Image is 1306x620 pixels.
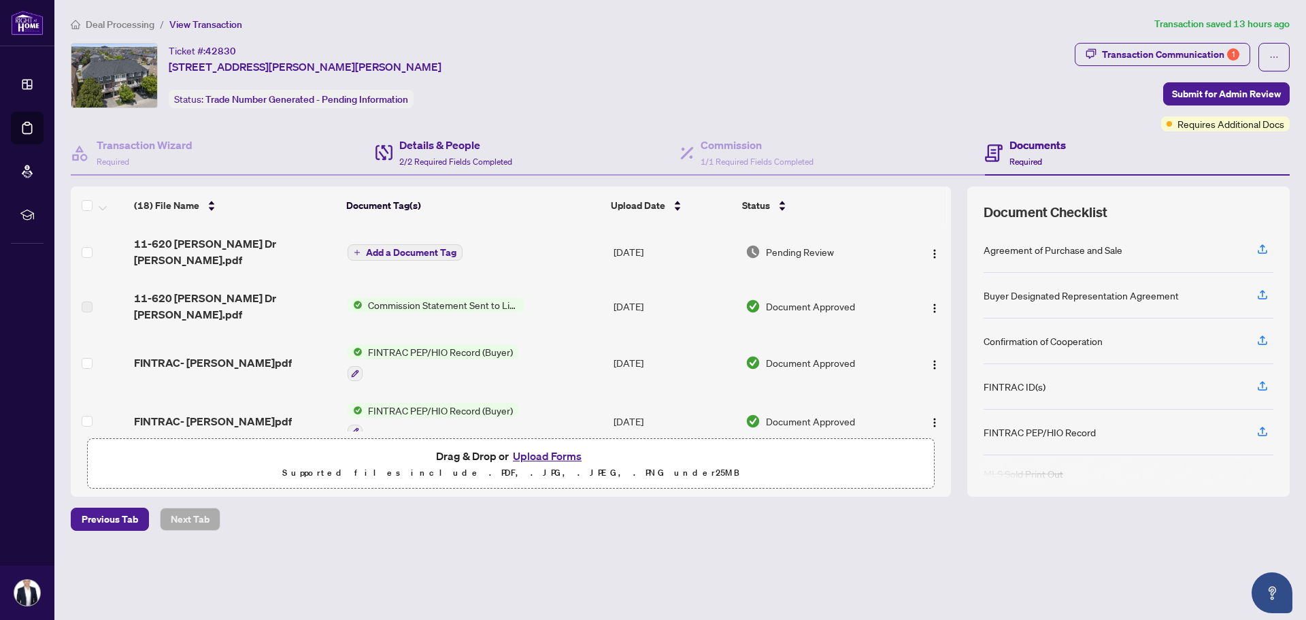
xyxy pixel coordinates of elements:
span: 1/1 Required Fields Completed [701,157,814,167]
div: Status: [169,90,414,108]
span: FINTRAC PEP/HIO Record (Buyer) [363,403,518,418]
img: Document Status [746,414,760,429]
img: Document Status [746,244,760,259]
p: Supported files include .PDF, .JPG, .JPEG, .PNG under 25 MB [96,465,926,481]
th: Document Tag(s) [341,186,606,225]
button: Status IconFINTRAC PEP/HIO Record (Buyer) [348,403,518,440]
img: Status Icon [348,403,363,418]
span: 2/2 Required Fields Completed [399,157,512,167]
button: Transaction Communication1 [1075,43,1250,66]
span: [STREET_ADDRESS][PERSON_NAME][PERSON_NAME] [169,59,441,75]
img: IMG-W12260095_1.jpg [71,44,157,108]
span: ellipsis [1269,52,1279,62]
button: Next Tab [160,508,220,531]
td: [DATE] [608,333,740,392]
div: Ticket #: [169,43,236,59]
img: Document Status [746,355,760,370]
button: Add a Document Tag [348,244,463,261]
span: Add a Document Tag [366,248,456,257]
span: Trade Number Generated - Pending Information [205,93,408,105]
img: Logo [929,248,940,259]
th: (18) File Name [129,186,341,225]
h4: Details & People [399,137,512,153]
span: 11-620 [PERSON_NAME] Dr [PERSON_NAME].pdf [134,290,336,323]
button: Logo [924,352,945,374]
span: Commission Statement Sent to Listing Brokerage [363,297,524,312]
span: 42830 [205,45,236,57]
span: (18) File Name [134,198,199,213]
img: Status Icon [348,297,363,312]
span: Document Approved [766,355,855,370]
button: Logo [924,295,945,317]
span: Previous Tab [82,508,138,530]
span: Required [1009,157,1042,167]
span: home [71,20,80,29]
span: Document Approved [766,299,855,314]
button: Previous Tab [71,508,149,531]
div: 1 [1227,48,1239,61]
img: Logo [929,303,940,314]
h4: Transaction Wizard [97,137,192,153]
span: Document Approved [766,414,855,429]
div: Transaction Communication [1102,44,1239,65]
span: FINTRAC PEP/HIO Record (Buyer) [363,344,518,359]
button: Submit for Admin Review [1163,82,1290,105]
span: Status [742,198,770,213]
button: Status IconCommission Statement Sent to Listing Brokerage [348,297,524,312]
span: Upload Date [611,198,665,213]
article: Transaction saved 13 hours ago [1154,16,1290,32]
th: Upload Date [605,186,737,225]
div: FINTRAC PEP/HIO Record [984,425,1096,440]
td: [DATE] [608,392,740,451]
span: Drag & Drop or [436,447,586,465]
h4: Commission [701,137,814,153]
button: Logo [924,410,945,432]
span: Pending Review [766,244,834,259]
div: Confirmation of Cooperation [984,333,1103,348]
img: logo [11,10,44,35]
button: Logo [924,241,945,263]
button: Status IconFINTRAC PEP/HIO Record (Buyer) [348,344,518,381]
button: Upload Forms [509,447,586,465]
button: Open asap [1252,572,1292,613]
span: View Transaction [169,18,242,31]
img: Profile Icon [14,580,40,606]
div: FINTRAC ID(s) [984,379,1045,394]
img: Logo [929,359,940,370]
span: Submit for Admin Review [1172,83,1281,105]
img: Logo [929,417,940,428]
span: Requires Additional Docs [1177,116,1284,131]
span: Required [97,157,129,167]
img: Status Icon [348,344,363,359]
td: [DATE] [608,225,740,279]
span: FINTRAC- [PERSON_NAME]pdf [134,413,292,429]
span: Drag & Drop orUpload FormsSupported files include .PDF, .JPG, .JPEG, .PNG under25MB [88,439,934,489]
th: Status [737,186,901,225]
td: [DATE] [608,279,740,333]
span: Deal Processing [86,18,154,31]
div: Agreement of Purchase and Sale [984,242,1122,257]
span: Document Checklist [984,203,1107,222]
span: FINTRAC- [PERSON_NAME]pdf [134,355,292,371]
span: 11-620 [PERSON_NAME] Dr [PERSON_NAME].pdf [134,235,336,268]
img: Document Status [746,299,760,314]
span: plus [354,249,361,256]
div: Buyer Designated Representation Agreement [984,288,1179,303]
h4: Documents [1009,137,1066,153]
li: / [160,16,164,32]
